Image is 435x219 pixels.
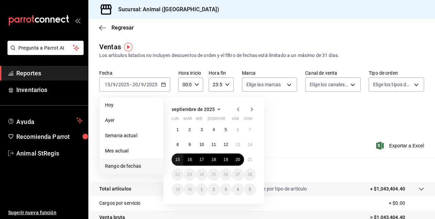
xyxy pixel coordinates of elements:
[189,127,191,132] abbr: 2 de septiembre de 2025
[187,172,192,177] abbr: 23 de septiembre de 2025
[373,81,412,88] span: Elige los tipos de orden
[99,71,170,75] label: Fecha
[211,157,216,162] abbr: 18 de septiembre de 2025
[236,172,240,177] abbr: 27 de septiembre de 2025
[232,124,244,136] button: 6 de septiembre de 2025
[246,81,281,88] span: Elige las marcas
[16,116,74,125] span: Ayuda
[196,168,208,181] button: 24 de septiembre de 2025
[208,124,220,136] button: 4 de septiembre de 2025
[248,157,252,162] abbr: 21 de septiembre de 2025
[176,127,179,132] abbr: 1 de septiembre de 2025
[208,139,220,151] button: 11 de septiembre de 2025
[178,71,203,75] label: Hora inicio
[111,24,134,31] span: Regresar
[220,168,232,181] button: 26 de septiembre de 2025
[138,82,140,87] span: /
[105,117,158,124] span: Ayer
[172,116,179,124] abbr: lunes
[199,142,204,147] abbr: 10 de septiembre de 2025
[144,82,146,87] span: /
[172,183,184,196] button: 29 de septiembre de 2025
[99,185,131,193] p: Total artículos
[310,81,348,88] span: Elige los canales de venta
[225,127,227,132] abbr: 5 de septiembre de 2025
[16,132,83,141] span: Recomienda Parrot
[213,127,215,132] abbr: 4 de septiembre de 2025
[237,187,239,192] abbr: 4 de octubre de 2025
[16,85,83,94] span: Inventarios
[18,44,73,52] span: Pregunta a Parrot AI
[249,127,251,132] abbr: 7 de septiembre de 2025
[224,157,228,162] abbr: 19 de septiembre de 2025
[208,168,220,181] button: 25 de septiembre de 2025
[130,82,132,87] span: -
[172,153,184,166] button: 15 de septiembre de 2025
[224,172,228,177] abbr: 26 de septiembre de 2025
[172,105,223,113] button: septiembre de 2025
[220,124,232,136] button: 5 de septiembre de 2025
[99,24,134,31] button: Regresar
[187,187,192,192] abbr: 30 de septiembre de 2025
[105,163,158,170] span: Rango de fechas
[113,5,219,14] h3: Sucursal: Animal ([GEOGRAPHIC_DATA])
[16,69,83,78] span: Reportes
[196,153,208,166] button: 17 de septiembre de 2025
[232,168,244,181] button: 27 de septiembre de 2025
[220,116,225,124] abbr: viernes
[16,149,83,158] span: Animal StRegis
[104,82,110,87] input: --
[99,42,121,52] div: Ventas
[172,168,184,181] button: 22 de septiembre de 2025
[220,139,232,151] button: 12 de septiembre de 2025
[172,139,184,151] button: 8 de septiembre de 2025
[369,71,424,75] label: Tipo de orden
[236,157,240,162] abbr: 20 de septiembre de 2025
[99,52,424,59] div: Los artículos listados no incluyen descuentos de orden y el filtro de fechas está limitado a un m...
[244,124,256,136] button: 7 de septiembre de 2025
[184,139,195,151] button: 9 de septiembre de 2025
[232,183,244,196] button: 4 de octubre de 2025
[184,153,195,166] button: 16 de septiembre de 2025
[141,82,144,87] input: --
[236,142,240,147] abbr: 13 de septiembre de 2025
[184,116,192,124] abbr: martes
[8,209,83,216] span: Sugerir nueva función
[132,82,138,87] input: --
[248,172,252,177] abbr: 28 de septiembre de 2025
[184,124,195,136] button: 2 de septiembre de 2025
[189,142,191,147] abbr: 9 de septiembre de 2025
[196,124,208,136] button: 3 de septiembre de 2025
[172,107,215,112] span: septiembre de 2025
[208,116,248,124] abbr: jueves
[201,127,203,132] abbr: 3 de septiembre de 2025
[305,71,361,75] label: Canal de venta
[248,142,252,147] abbr: 14 de septiembre de 2025
[105,102,158,109] span: Hoy
[196,139,208,151] button: 10 de septiembre de 2025
[211,172,216,177] abbr: 25 de septiembre de 2025
[187,157,192,162] abbr: 16 de septiembre de 2025
[184,168,195,181] button: 23 de septiembre de 2025
[244,153,256,166] button: 21 de septiembre de 2025
[118,82,129,87] input: ----
[389,200,424,207] p: + $0.00
[199,157,204,162] abbr: 17 de septiembre de 2025
[209,71,233,75] label: Hora fin
[5,49,84,56] a: Pregunta a Parrot AI
[232,139,244,151] button: 13 de septiembre de 2025
[378,142,424,150] button: Exportar a Excel
[110,82,112,87] span: /
[112,82,116,87] input: --
[225,187,227,192] abbr: 3 de octubre de 2025
[220,153,232,166] button: 19 de septiembre de 2025
[199,172,204,177] abbr: 24 de septiembre de 2025
[244,139,256,151] button: 14 de septiembre de 2025
[172,124,184,136] button: 1 de septiembre de 2025
[105,147,158,154] span: Mes actual
[176,142,179,147] abbr: 8 de septiembre de 2025
[211,142,216,147] abbr: 11 de septiembre de 2025
[7,41,84,55] button: Pregunta a Parrot AI
[201,187,203,192] abbr: 1 de octubre de 2025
